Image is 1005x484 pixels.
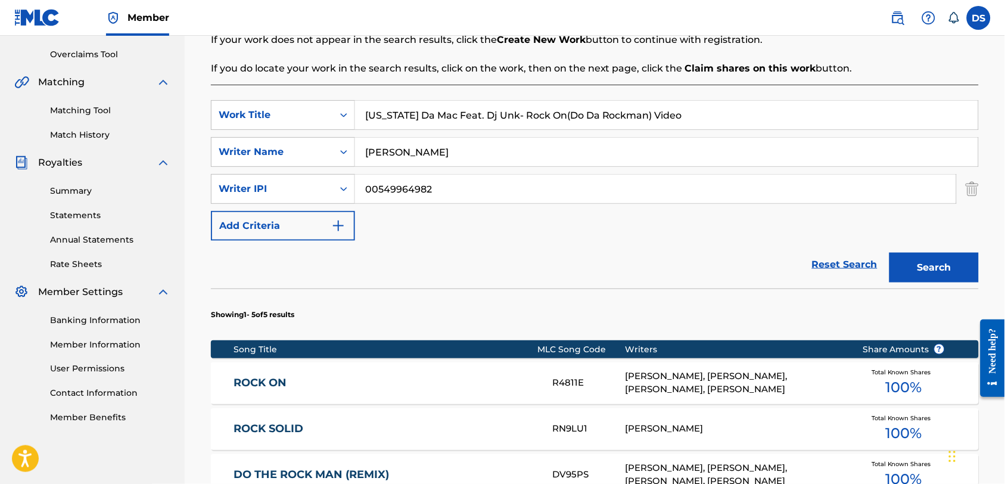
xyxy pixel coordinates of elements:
strong: Claim shares on this work [685,63,816,74]
div: Notifications [948,12,960,24]
span: 100 % [886,377,922,399]
button: Add Criteria [211,211,355,241]
a: Contact Information [50,387,170,400]
a: Member Benefits [50,412,170,424]
img: help [922,11,936,25]
div: Song Title [234,343,538,356]
button: Search [889,253,979,283]
a: ROCK ON [234,377,537,390]
img: Delete Criterion [966,174,979,204]
img: expand [156,156,170,170]
p: If you do locate your work in the search results, click on the work, then on the next page, click... [211,61,979,76]
a: Reset Search [806,252,883,278]
form: Search Form [211,100,979,288]
span: Total Known Shares [872,368,936,377]
img: MLC Logo [14,9,60,26]
div: R4811E [552,377,625,390]
a: Public Search [886,6,910,30]
p: Showing 1 - 5 of 5 results [211,309,294,320]
span: 100 % [886,423,922,445]
div: [PERSON_NAME] [626,423,844,436]
a: Match History [50,129,170,141]
span: Total Known Shares [872,414,936,423]
img: Royalties [14,156,29,170]
div: User Menu [967,6,991,30]
strong: Create New Work [497,34,586,45]
a: Overclaims Tool [50,48,170,61]
span: Matching [38,75,85,89]
div: Drag [949,439,956,474]
img: expand [156,285,170,299]
img: 9d2ae6d4665cec9f34b9.svg [331,219,346,233]
a: Annual Statements [50,234,170,246]
p: If your work does not appear in the search results, click the button to continue with registration. [211,33,979,47]
div: Writer Name [219,145,326,159]
img: Matching [14,75,29,89]
span: Share Amounts [863,343,945,356]
a: ROCK SOLID [234,423,537,436]
a: Member Information [50,339,170,351]
div: [PERSON_NAME], [PERSON_NAME], [PERSON_NAME], [PERSON_NAME] [626,370,844,397]
a: DO THE ROCK MAN (REMIX) [234,469,537,482]
a: Banking Information [50,314,170,327]
span: Royalties [38,156,82,170]
a: Summary [50,185,170,197]
a: Statements [50,209,170,222]
span: Member [127,11,169,24]
div: Writers [626,343,844,356]
iframe: Chat Widget [945,427,1005,484]
div: Work Title [219,108,326,122]
a: User Permissions [50,363,170,376]
img: search [891,11,905,25]
img: expand [156,75,170,89]
div: Writer IPI [219,182,326,196]
span: Member Settings [38,285,123,299]
div: MLC Song Code [538,343,626,356]
span: ? [935,345,944,354]
a: Rate Sheets [50,258,170,271]
div: DV95PS [552,469,625,482]
div: Help [917,6,941,30]
iframe: Resource Center [972,310,1005,406]
div: RN9LU1 [552,423,625,436]
a: Matching Tool [50,104,170,117]
img: Top Rightsholder [106,11,120,25]
span: Total Known Shares [872,460,936,469]
img: Member Settings [14,285,29,299]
